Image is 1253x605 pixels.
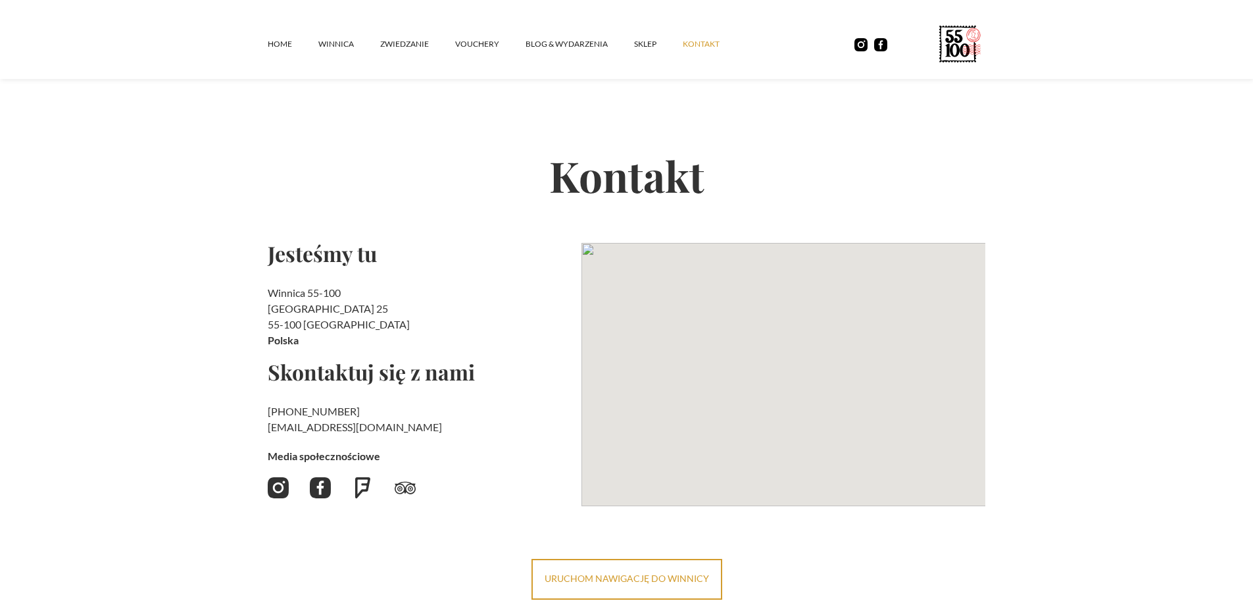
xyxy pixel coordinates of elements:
[268,243,571,264] h2: Jesteśmy tu
[268,405,360,417] a: [PHONE_NUMBER]
[318,24,380,64] a: winnica
[775,350,792,375] div: Map pin
[380,24,455,64] a: ZWIEDZANIE
[268,285,571,348] h2: Winnica 55-100 [GEOGRAPHIC_DATA] 25 55-100 [GEOGRAPHIC_DATA]
[455,24,526,64] a: vouchery
[268,334,299,346] strong: Polska
[268,361,571,382] h2: Skontaktuj się z nami
[634,24,683,64] a: SKLEP
[268,24,318,64] a: Home
[531,559,722,600] a: uruchom nawigację do winnicy
[268,108,986,243] h2: Kontakt
[268,450,380,462] strong: Media społecznościowe
[268,421,442,433] a: [EMAIL_ADDRESS][DOMAIN_NAME]
[683,24,746,64] a: kontakt
[268,404,571,435] h2: ‍
[526,24,634,64] a: Blog & Wydarzenia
